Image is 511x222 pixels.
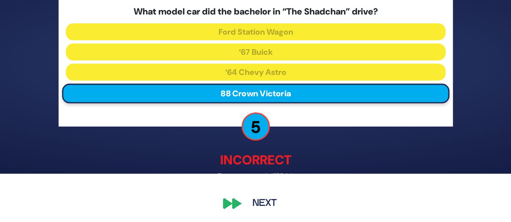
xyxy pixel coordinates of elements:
button: Next [241,194,288,213]
button: Ford Station Wagon [66,23,446,40]
button: 88 Crown Victoria [62,84,449,104]
button: ‘67 Buick [66,44,446,60]
h5: What model car did the bachelor in “The Shadchan” drive? [66,6,446,17]
p: The correct answer is: ‘67 Buick [59,171,453,180]
p: 5 [242,112,270,141]
p: Incorrect [59,150,453,170]
button: ‘64 Chevy Astro [66,64,446,81]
